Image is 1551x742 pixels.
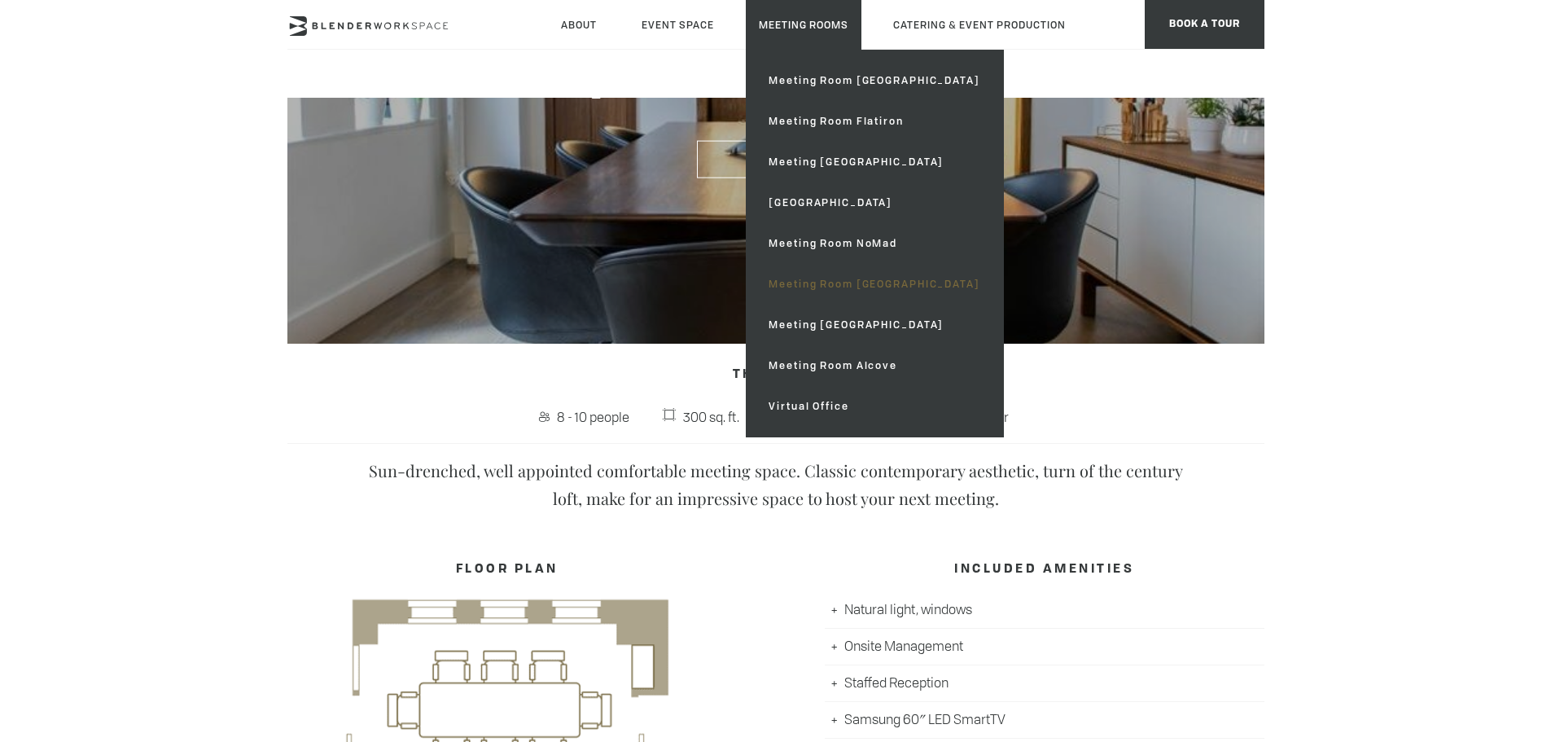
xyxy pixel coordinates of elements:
h4: FLOOR PLAN [287,555,727,586]
h4: The Room [287,360,1264,391]
li: Onsite Management [825,629,1264,665]
a: Virtual Office [756,386,992,427]
a: Meeting [GEOGRAPHIC_DATA] [756,142,992,182]
span: 8 - 10 people [553,404,633,430]
span: 300 sq. ft. [679,404,743,430]
p: Sun-drenched, well appointed comfortable meeting space. Classic contemporary aesthetic, turn of t... [369,457,1183,512]
a: Meeting Room [GEOGRAPHIC_DATA] [756,264,992,305]
span: $120 per hour [927,404,1013,430]
a: Meeting Room Flatiron [756,101,992,142]
h4: INCLUDED AMENITIES [825,555,1264,586]
a: Meeting Room NoMad [756,223,992,264]
li: Staffed Reception [825,665,1264,702]
a: Meeting Room [GEOGRAPHIC_DATA] [756,60,992,101]
a: Meeting Room Alcove [756,345,992,386]
a: Meeting [GEOGRAPHIC_DATA] [756,305,992,345]
li: Samsung 60″ LED SmartTV [825,702,1264,739]
li: Natural light, windows [825,592,1264,629]
a: [GEOGRAPHIC_DATA] [756,182,992,223]
a: Book Now [697,141,854,178]
iframe: Chat Widget [1258,533,1551,742]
